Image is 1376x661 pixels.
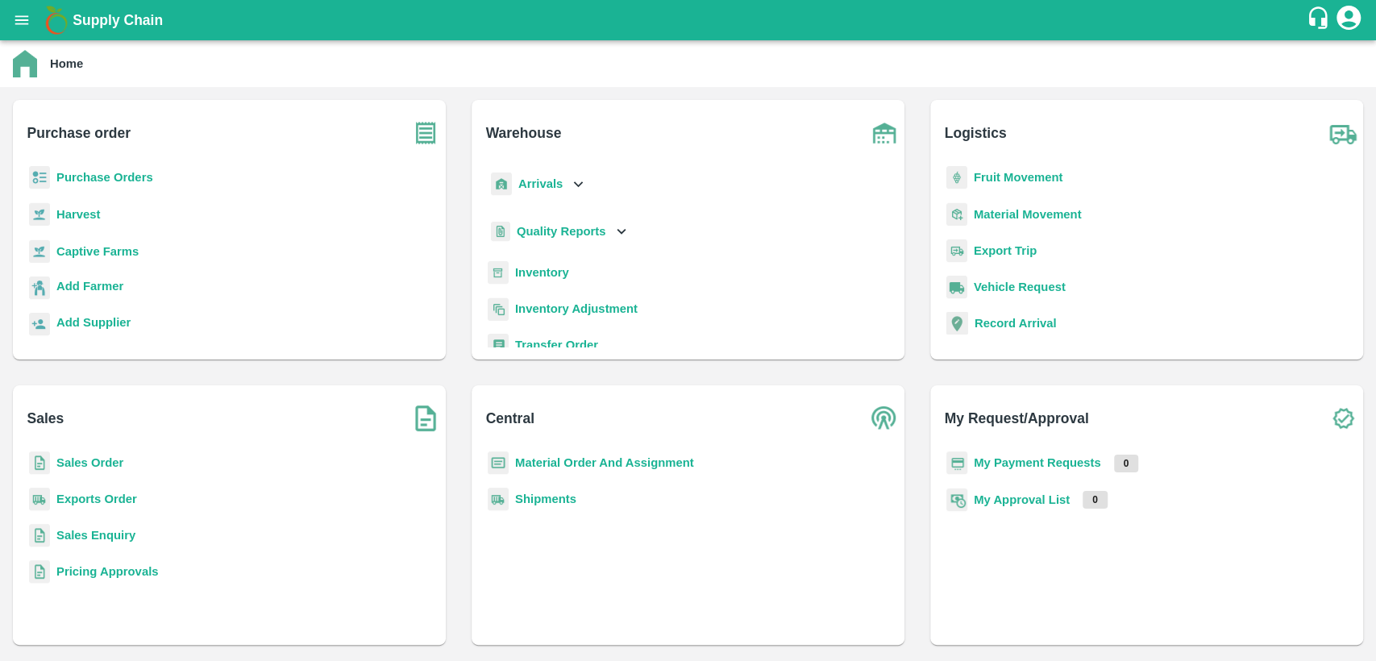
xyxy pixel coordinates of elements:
a: Export Trip [974,244,1037,257]
div: account of current user [1334,3,1363,37]
img: sales [29,560,50,584]
img: harvest [29,239,50,264]
p: 0 [1083,491,1108,509]
img: whInventory [488,261,509,285]
img: whTransfer [488,334,509,357]
img: recordArrival [946,312,968,335]
img: inventory [488,297,509,321]
a: Inventory [515,266,569,279]
a: Transfer Order [515,339,598,351]
b: Supply Chain [73,12,163,28]
img: home [13,50,37,77]
b: Add Farmer [56,280,123,293]
img: payment [946,451,967,475]
a: Material Movement [974,208,1082,221]
img: vehicle [946,276,967,299]
a: Sales Enquiry [56,529,135,542]
img: centralMaterial [488,451,509,475]
img: warehouse [864,113,904,153]
img: fruit [946,166,967,189]
a: Record Arrival [975,317,1057,330]
button: open drawer [3,2,40,39]
img: soSales [405,398,446,439]
div: customer-support [1306,6,1334,35]
img: supplier [29,313,50,336]
img: sales [29,524,50,547]
a: Add Farmer [56,277,123,299]
div: Quality Reports [488,215,630,248]
b: Arrivals [518,177,563,190]
a: Fruit Movement [974,171,1063,184]
img: check [1323,398,1363,439]
img: sales [29,451,50,475]
a: Vehicle Request [974,281,1066,293]
img: reciept [29,166,50,189]
img: approval [946,488,967,512]
a: Add Supplier [56,314,131,335]
b: Quality Reports [517,225,606,238]
img: shipments [488,488,509,511]
a: Supply Chain [73,9,1306,31]
img: logo [40,4,73,36]
img: purchase [405,113,446,153]
b: Home [50,57,83,70]
b: Central [486,407,534,430]
a: Sales Order [56,456,123,469]
img: delivery [946,239,967,263]
b: Warehouse [486,122,562,144]
a: Inventory Adjustment [515,302,638,315]
a: Harvest [56,208,100,221]
img: qualityReport [491,222,510,242]
img: whArrival [491,173,512,196]
img: material [946,202,967,227]
img: truck [1323,113,1363,153]
p: 0 [1114,455,1139,472]
a: My Payment Requests [974,456,1101,469]
div: Arrivals [488,166,588,202]
b: My Request/Approval [945,407,1089,430]
a: Purchase Orders [56,171,153,184]
a: Captive Farms [56,245,139,258]
img: farmer [29,276,50,300]
b: Logistics [945,122,1007,144]
img: shipments [29,488,50,511]
img: central [864,398,904,439]
img: harvest [29,202,50,227]
b: Sales [27,407,64,430]
b: Add Supplier [56,316,131,329]
a: Material Order And Assignment [515,456,694,469]
a: My Approval List [974,493,1070,506]
a: Exports Order [56,493,137,505]
b: Purchase order [27,122,131,144]
a: Pricing Approvals [56,565,158,578]
a: Shipments [515,493,576,505]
